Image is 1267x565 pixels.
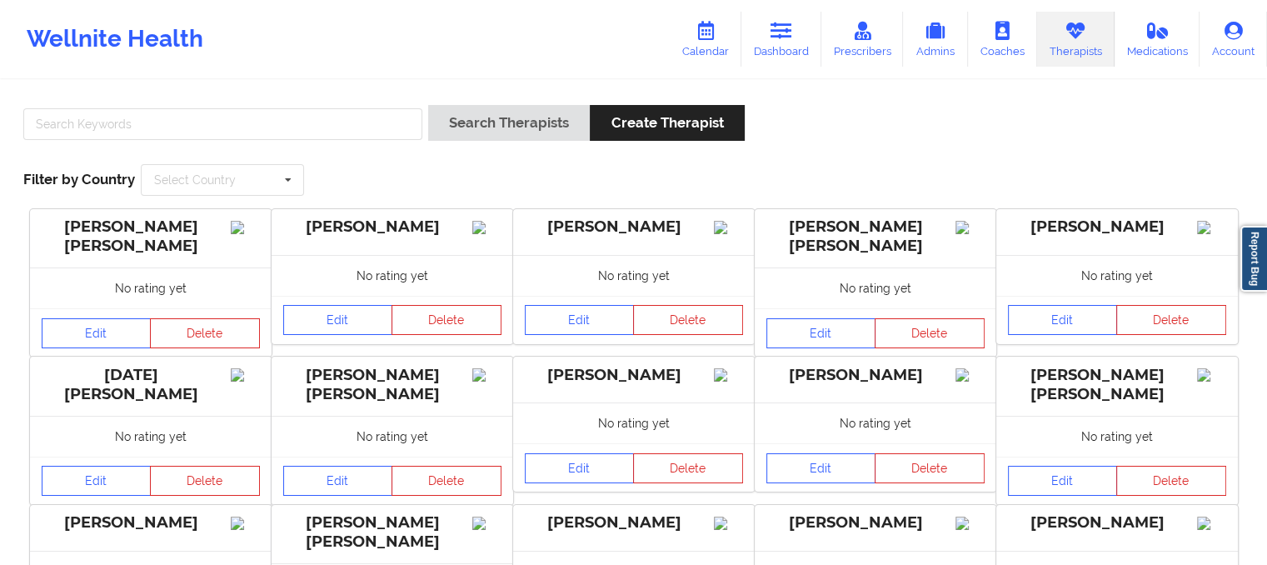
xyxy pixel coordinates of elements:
[714,517,743,530] img: Image%2Fplaceholer-image.png
[755,267,996,308] div: No rating yet
[766,513,985,532] div: [PERSON_NAME]
[231,517,260,530] img: Image%2Fplaceholer-image.png
[525,366,743,385] div: [PERSON_NAME]
[955,221,985,234] img: Image%2Fplaceholer-image.png
[1116,305,1226,335] button: Delete
[1116,466,1226,496] button: Delete
[821,12,904,67] a: Prescribers
[428,105,590,141] button: Search Therapists
[513,255,755,296] div: No rating yet
[1240,226,1267,292] a: Report Bug
[955,517,985,530] img: Image%2Fplaceholer-image.png
[1197,368,1226,382] img: Image%2Fplaceholer-image.png
[23,108,422,140] input: Search Keywords
[766,318,876,348] a: Edit
[23,171,135,187] span: Filter by Country
[1008,513,1226,532] div: [PERSON_NAME]
[283,305,393,335] a: Edit
[633,305,743,335] button: Delete
[590,105,744,141] button: Create Therapist
[283,366,501,404] div: [PERSON_NAME] [PERSON_NAME]
[1008,217,1226,237] div: [PERSON_NAME]
[283,217,501,237] div: [PERSON_NAME]
[472,517,501,530] img: Image%2Fplaceholer-image.png
[150,318,260,348] button: Delete
[525,453,635,483] a: Edit
[525,513,743,532] div: [PERSON_NAME]
[1008,366,1226,404] div: [PERSON_NAME] [PERSON_NAME]
[766,453,876,483] a: Edit
[472,221,501,234] img: Image%2Fplaceholer-image.png
[30,267,272,308] div: No rating yet
[714,221,743,234] img: Image%2Fplaceholer-image.png
[996,416,1238,457] div: No rating yet
[968,12,1037,67] a: Coaches
[741,12,821,67] a: Dashboard
[875,453,985,483] button: Delete
[272,255,513,296] div: No rating yet
[1008,466,1118,496] a: Edit
[392,305,501,335] button: Delete
[272,416,513,457] div: No rating yet
[903,12,968,67] a: Admins
[231,368,260,382] img: Image%2Fplaceholer-image.png
[766,366,985,385] div: [PERSON_NAME]
[392,466,501,496] button: Delete
[955,368,985,382] img: Image%2Fplaceholer-image.png
[513,402,755,443] div: No rating yet
[766,217,985,256] div: [PERSON_NAME] [PERSON_NAME]
[525,217,743,237] div: [PERSON_NAME]
[1200,12,1267,67] a: Account
[525,305,635,335] a: Edit
[231,221,260,234] img: Image%2Fplaceholer-image.png
[154,174,236,186] div: Select Country
[1197,517,1226,530] img: Image%2Fplaceholer-image.png
[755,402,996,443] div: No rating yet
[670,12,741,67] a: Calendar
[283,466,393,496] a: Edit
[1008,305,1118,335] a: Edit
[42,466,152,496] a: Edit
[42,217,260,256] div: [PERSON_NAME] [PERSON_NAME]
[633,453,743,483] button: Delete
[1115,12,1200,67] a: Medications
[1197,221,1226,234] img: Image%2Fplaceholer-image.png
[1037,12,1115,67] a: Therapists
[150,466,260,496] button: Delete
[283,513,501,552] div: [PERSON_NAME] [PERSON_NAME]
[472,368,501,382] img: Image%2Fplaceholer-image.png
[996,255,1238,296] div: No rating yet
[714,368,743,382] img: Image%2Fplaceholer-image.png
[875,318,985,348] button: Delete
[42,318,152,348] a: Edit
[42,513,260,532] div: [PERSON_NAME]
[42,366,260,404] div: [DATE][PERSON_NAME]
[30,416,272,457] div: No rating yet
